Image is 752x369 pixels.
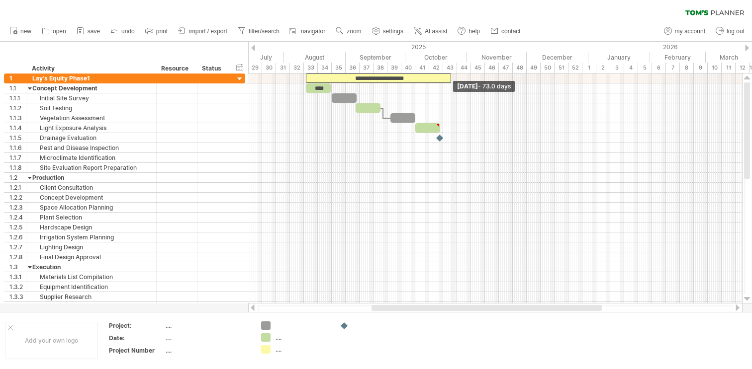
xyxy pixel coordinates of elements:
[499,63,513,73] div: 47
[9,83,27,93] div: 1.1
[108,25,138,38] a: undo
[32,232,151,242] div: Irrigation System Planning
[513,63,527,73] div: 48
[9,272,27,282] div: 1.3.1
[222,52,284,63] div: July 2025
[74,25,103,38] a: save
[501,28,521,35] span: contact
[109,346,164,355] div: Project Number
[9,113,27,123] div: 1.1.3
[284,52,346,63] div: August 2025
[443,63,457,73] div: 43
[9,133,27,143] div: 1.1.5
[290,63,304,73] div: 32
[727,28,745,35] span: log out
[248,63,262,73] div: 29
[88,28,100,35] span: save
[166,321,249,330] div: ....
[176,25,230,38] a: import / export
[109,334,164,342] div: Date:
[455,25,483,38] a: help
[156,28,168,35] span: print
[32,252,151,262] div: Final Design Approval
[9,93,27,103] div: 1.1.1
[9,103,27,113] div: 1.1.2
[5,322,98,359] div: Add your own logo
[32,282,151,292] div: Equipment Identification
[9,242,27,252] div: 1.2.7
[387,63,401,73] div: 39
[9,213,27,222] div: 1.2.4
[262,63,276,73] div: 30
[166,346,249,355] div: ....
[32,123,151,133] div: Light Exposure Analysis
[9,232,27,242] div: 1.2.6
[32,203,151,212] div: Space Allocation Planning
[32,242,151,252] div: Lighting Design
[276,345,330,354] div: ....
[32,262,151,272] div: Execution
[32,302,151,311] div: Price Comparison
[488,25,524,38] a: contact
[9,74,27,83] div: 1
[346,63,360,73] div: 36
[346,52,405,63] div: September 2025
[189,28,227,35] span: import / export
[9,222,27,232] div: 1.2.5
[9,173,27,182] div: 1.2
[582,63,596,73] div: 1
[276,333,330,342] div: ....
[161,64,191,74] div: Resource
[650,52,706,63] div: February 2026
[304,63,318,73] div: 33
[32,272,151,282] div: Materials List Compilation
[624,63,638,73] div: 4
[411,25,450,38] a: AI assist
[9,282,27,292] div: 1.3.2
[32,143,151,152] div: Pest and Disease Inspection
[661,25,708,38] a: my account
[20,28,31,35] span: new
[666,63,680,73] div: 7
[722,63,736,73] div: 11
[652,63,666,73] div: 6
[32,193,151,202] div: Concept Development
[9,183,27,192] div: 1.2.1
[9,262,27,272] div: 1.3
[109,321,164,330] div: Project:
[32,213,151,222] div: Plant Selection
[405,52,467,63] div: October 2025
[32,183,151,192] div: Client Consultation
[32,163,151,172] div: Site Evaluation Report Preparation
[485,63,499,73] div: 46
[32,74,151,83] div: Lay's Equity Phase1
[32,153,151,162] div: Microclimate Identification
[610,63,624,73] div: 3
[708,63,722,73] div: 10
[7,25,34,38] a: new
[347,28,361,35] span: zoom
[32,113,151,123] div: Vegetation Assessment
[429,63,443,73] div: 42
[401,63,415,73] div: 40
[425,28,447,35] span: AI assist
[235,25,282,38] a: filter/search
[32,103,151,113] div: Soil Testing
[32,64,151,74] div: Activity
[9,302,27,311] div: 1.3.4
[333,25,364,38] a: zoom
[9,123,27,133] div: 1.1.4
[541,63,555,73] div: 50
[32,292,151,301] div: Supplier Research
[9,163,27,172] div: 1.1.8
[638,63,652,73] div: 5
[318,63,332,73] div: 34
[457,63,471,73] div: 44
[9,292,27,301] div: 1.3.3
[143,25,171,38] a: print
[32,133,151,143] div: Drainage Evaluation
[467,52,527,63] div: November 2025
[9,143,27,152] div: 1.1.6
[32,83,151,93] div: Concept Development
[121,28,135,35] span: undo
